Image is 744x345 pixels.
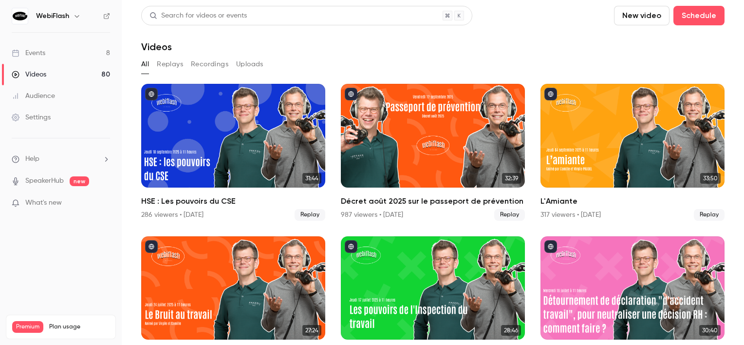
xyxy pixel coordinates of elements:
span: 27:24 [302,325,321,336]
a: 33:50L'Amiante317 viewers • [DATE]Replay [540,84,725,221]
button: Uploads [236,57,263,72]
button: published [544,240,557,253]
li: HSE : Les pouvoirs du CSE [141,84,325,221]
span: 28:46 [501,325,521,336]
button: published [145,88,158,100]
span: 32:39 [502,173,521,184]
span: 30:40 [699,325,721,336]
span: 31:44 [302,173,321,184]
li: Décret août 2025 sur le passeport de prévention [341,84,525,221]
h1: Videos [141,41,172,53]
div: Videos [12,70,46,79]
span: Premium [12,321,43,333]
div: Events [12,48,45,58]
img: WebiFlash [12,8,28,24]
button: New video [614,6,670,25]
span: Replay [694,209,725,221]
span: What's new [25,198,62,208]
div: 317 viewers • [DATE] [540,210,601,220]
div: Search for videos or events [149,11,247,21]
div: 286 viewers • [DATE] [141,210,204,220]
button: All [141,57,149,72]
button: published [345,88,357,100]
span: Replay [494,209,525,221]
h2: Décret août 2025 sur le passeport de prévention [341,195,525,207]
section: Videos [141,6,725,339]
div: Settings [12,113,51,122]
iframe: Noticeable Trigger [98,199,110,208]
a: 31:44HSE : Les pouvoirs du CSE286 viewers • [DATE]Replay [141,84,325,221]
h2: HSE : Les pouvoirs du CSE [141,195,325,207]
button: published [544,88,557,100]
li: L'Amiante [540,84,725,221]
span: Replay [295,209,325,221]
button: Replays [157,57,183,72]
h6: WebiFlash [36,11,69,21]
span: Plan usage [49,323,110,331]
button: Recordings [191,57,228,72]
div: 987 viewers • [DATE] [341,210,403,220]
button: published [345,240,357,253]
li: help-dropdown-opener [12,154,110,164]
button: published [145,240,158,253]
span: 33:50 [700,173,721,184]
span: new [70,176,89,186]
span: Help [25,154,39,164]
a: 32:39Décret août 2025 sur le passeport de prévention987 viewers • [DATE]Replay [341,84,525,221]
a: SpeakerHub [25,176,64,186]
div: Audience [12,91,55,101]
button: Schedule [673,6,725,25]
h2: L'Amiante [540,195,725,207]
